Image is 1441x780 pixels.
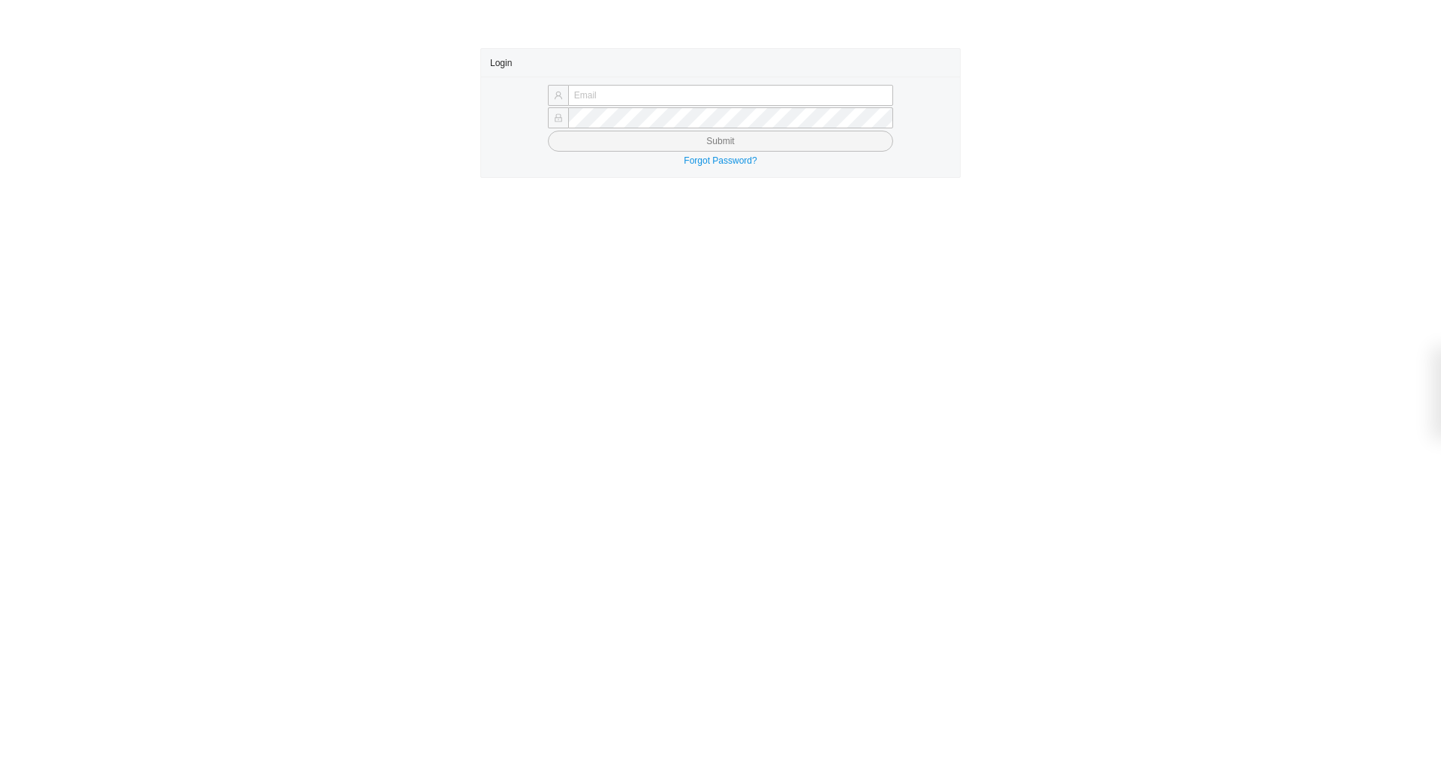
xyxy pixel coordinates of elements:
[554,113,563,122] span: lock
[568,85,893,106] input: Email
[684,155,757,166] a: Forgot Password?
[548,131,893,152] button: Submit
[554,91,563,100] span: user
[490,49,951,77] div: Login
